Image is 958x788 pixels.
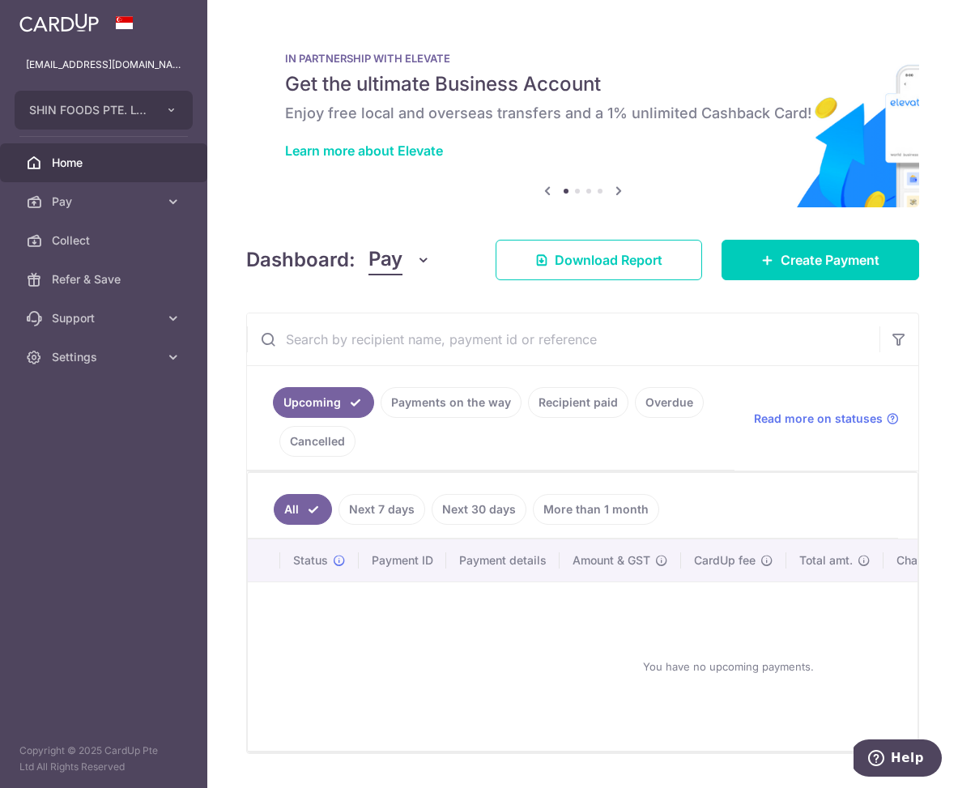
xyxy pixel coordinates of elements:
span: Refer & Save [52,271,159,288]
span: Amount & GST [573,552,650,569]
span: Settings [52,349,159,365]
a: Payments on the way [381,387,522,418]
span: Download Report [555,250,662,270]
a: Next 30 days [432,494,526,525]
span: Home [52,155,159,171]
button: SHIN FOODS PTE. LTD. [15,91,193,130]
button: Pay [368,245,431,275]
a: Upcoming [273,387,374,418]
img: CardUp [19,13,99,32]
span: Pay [52,194,159,210]
th: Payment ID [359,539,446,581]
a: More than 1 month [533,494,659,525]
a: Overdue [635,387,704,418]
h4: Dashboard: [246,245,356,275]
a: All [274,494,332,525]
a: Download Report [496,240,702,280]
span: Collect [52,232,159,249]
span: Read more on statuses [754,411,883,427]
a: Recipient paid [528,387,628,418]
span: Pay [368,245,402,275]
span: Total amt. [799,552,853,569]
span: CardUp fee [694,552,756,569]
a: Learn more about Elevate [285,143,443,159]
span: SHIN FOODS PTE. LTD. [29,102,149,118]
th: Payment details [446,539,560,581]
span: Support [52,310,159,326]
a: Create Payment [722,240,919,280]
span: Create Payment [781,250,879,270]
h5: Get the ultimate Business Account [285,71,880,97]
input: Search by recipient name, payment id or reference [247,313,879,365]
span: Status [293,552,328,569]
a: Read more on statuses [754,411,899,427]
iframe: Opens a widget where you can find more information [854,739,942,780]
p: IN PARTNERSHIP WITH ELEVATE [285,52,880,65]
a: Cancelled [279,426,356,457]
img: Renovation banner [246,26,919,207]
a: Next 7 days [338,494,425,525]
p: [EMAIL_ADDRESS][DOMAIN_NAME] [26,57,181,73]
h6: Enjoy free local and overseas transfers and a 1% unlimited Cashback Card! [285,104,880,123]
